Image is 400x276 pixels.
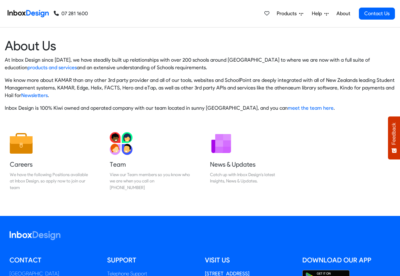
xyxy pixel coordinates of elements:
p: Inbox Design is 100% Kiwi owned and operated company with our team located in sunny [GEOGRAPHIC_D... [5,104,395,112]
img: logo_inboxdesign_white.svg [9,231,60,240]
button: Feedback - Show survey [388,116,400,159]
span: Products [277,10,299,17]
p: At Inbox Design since [DATE], we have steadily built up relationships with over 200 schools aroun... [5,56,395,71]
span: Help [312,10,324,17]
h5: Visit us [205,255,293,265]
a: Contact Us [359,8,395,20]
a: meet the team here [288,105,334,111]
h5: News & Updates [210,160,290,169]
h5: Download our App [302,255,391,265]
a: Help [309,7,331,20]
h5: Contact [9,255,98,265]
a: About [335,7,352,20]
a: 07 281 1600 [54,10,88,17]
span: Feedback [391,123,397,145]
a: Careers We have the following Positions available at Inbox Design, so apply now to join our team [5,127,95,196]
h5: Team [110,160,190,169]
div: Catch up with Inbox Design's latest Insights, News & Updates. [210,171,290,184]
a: Products [274,7,306,20]
a: Newsletters [21,92,48,98]
heading: About Us [5,38,395,54]
h5: Support [107,255,195,265]
a: Team View our Team members so you know who we are when you call on [PHONE_NUMBER] [105,127,195,196]
img: 2022_01_13_icon_team.svg [110,132,132,155]
a: News & Updates Catch up with Inbox Design's latest Insights, News & Updates. [205,127,295,196]
img: 2022_01_12_icon_newsletter.svg [210,132,233,155]
div: We have the following Positions available at Inbox Design, so apply now to join our team [10,171,90,191]
h5: Careers [10,160,90,169]
a: products and services [28,64,77,71]
p: We know more about KAMAR than any other 3rd party provider and all of our tools, websites and Sch... [5,77,395,99]
img: 2022_01_13_icon_job.svg [10,132,33,155]
div: View our Team members so you know who we are when you call on [PHONE_NUMBER] [110,171,190,191]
